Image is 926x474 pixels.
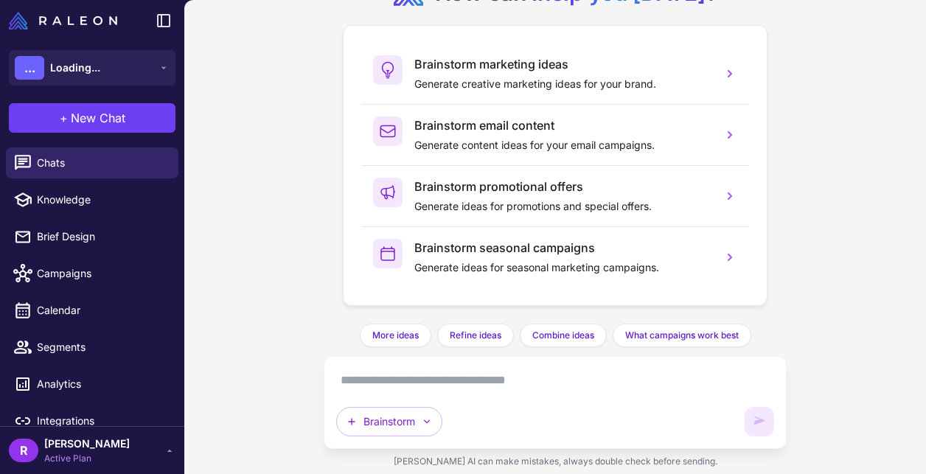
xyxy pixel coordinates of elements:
button: What campaigns work best [613,324,751,347]
a: Analytics [6,369,178,400]
span: Refine ideas [450,329,501,342]
button: Combine ideas [520,324,607,347]
h3: Brainstorm promotional offers [414,178,711,195]
span: Campaigns [37,265,167,282]
span: Chats [37,155,167,171]
span: More ideas [372,329,419,342]
p: Generate ideas for seasonal marketing campaigns. [414,259,711,276]
span: Brief Design [37,229,167,245]
a: Campaigns [6,258,178,289]
button: Refine ideas [437,324,514,347]
span: New Chat [71,109,125,127]
span: Knowledge [37,192,167,208]
span: Loading... [50,60,100,76]
a: Integrations [6,405,178,436]
p: Generate creative marketing ideas for your brand. [414,76,711,92]
p: Generate content ideas for your email campaigns. [414,137,711,153]
div: R [9,439,38,462]
div: ... [15,56,44,80]
span: [PERSON_NAME] [44,436,130,452]
a: Segments [6,332,178,363]
a: Chats [6,147,178,178]
span: Integrations [37,413,167,429]
span: Calendar [37,302,167,318]
button: Brainstorm [336,407,442,436]
button: +New Chat [9,103,175,133]
h3: Brainstorm marketing ideas [414,55,711,73]
span: What campaigns work best [625,329,739,342]
img: Raleon Logo [9,12,117,29]
a: Raleon Logo [9,12,123,29]
a: Calendar [6,295,178,326]
button: More ideas [360,324,431,347]
span: Analytics [37,376,167,392]
button: ...Loading... [9,50,175,86]
span: Combine ideas [532,329,594,342]
h3: Brainstorm email content [414,116,711,134]
div: [PERSON_NAME] AI can make mistakes, always double check before sending. [324,449,787,474]
span: Active Plan [44,452,130,465]
p: Generate ideas for promotions and special offers. [414,198,711,215]
a: Knowledge [6,184,178,215]
a: Brief Design [6,221,178,252]
h3: Brainstorm seasonal campaigns [414,239,711,257]
span: + [60,109,68,127]
span: Segments [37,339,167,355]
